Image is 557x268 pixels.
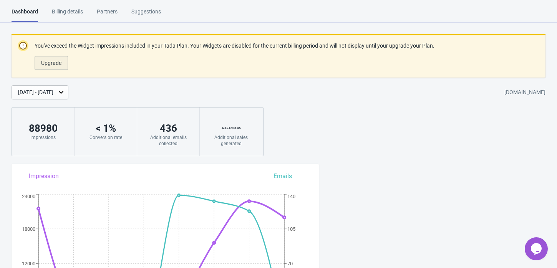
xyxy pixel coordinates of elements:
[82,134,129,141] div: Conversion rate
[22,194,35,199] tspan: 24000
[35,56,68,70] button: Upgrade
[287,226,295,232] tspan: 105
[22,261,35,266] tspan: 12000
[145,122,192,134] div: 436
[97,8,118,21] div: Partners
[20,122,66,134] div: 88980
[207,122,255,134] div: ALL 24603.45
[52,8,83,21] div: Billing details
[287,261,293,266] tspan: 70
[35,42,434,50] p: You've exceed the Widget impressions included in your Tada Plan. Your Widgets are disabled for th...
[287,194,295,199] tspan: 140
[207,134,255,147] div: Additional sales generated
[82,122,129,134] div: < 1 %
[12,8,38,22] div: Dashboard
[20,134,66,141] div: Impressions
[504,86,545,99] div: [DOMAIN_NAME]
[131,8,161,21] div: Suggestions
[41,60,61,66] span: Upgrade
[22,226,35,232] tspan: 18000
[18,88,53,96] div: [DATE] - [DATE]
[145,134,192,147] div: Additional emails collected
[525,237,549,260] iframe: chat widget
